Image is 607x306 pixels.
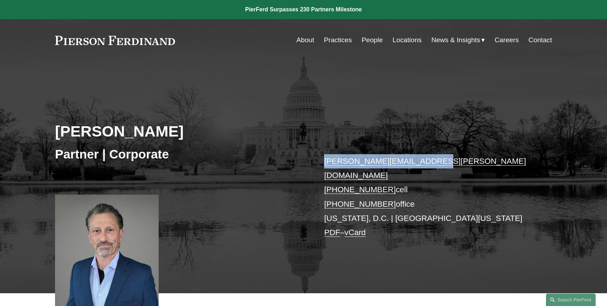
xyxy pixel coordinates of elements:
[324,200,396,208] a: [PHONE_NUMBER]
[393,33,422,47] a: Locations
[362,33,383,47] a: People
[296,33,314,47] a: About
[431,34,480,46] span: News & Insights
[55,146,303,162] h3: Partner | Corporate
[324,33,352,47] a: Practices
[494,33,519,47] a: Careers
[324,228,340,237] a: PDF
[55,122,303,140] h2: [PERSON_NAME]
[345,228,366,237] a: vCard
[324,154,531,240] p: cell office [US_STATE], D.C. | [GEOGRAPHIC_DATA][US_STATE] –
[546,294,596,306] a: Search this site
[324,185,396,194] a: [PHONE_NUMBER]
[431,33,485,47] a: folder dropdown
[529,33,552,47] a: Contact
[324,157,526,180] a: [PERSON_NAME][EMAIL_ADDRESS][PERSON_NAME][DOMAIN_NAME]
